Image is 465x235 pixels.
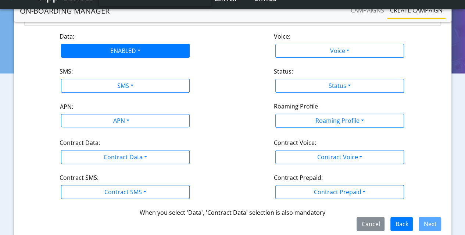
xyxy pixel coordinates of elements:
label: Voice: [274,32,290,41]
label: Data: [60,32,74,41]
button: Cancel [357,217,384,231]
button: Roaming Profile [275,114,404,128]
a: Create campaign [387,3,446,18]
button: Voice [275,44,404,58]
label: Contract SMS: [60,173,99,182]
label: Status: [274,67,293,76]
button: Contract Prepaid [275,185,404,199]
button: Back [390,217,413,231]
button: Contract Voice [275,150,404,164]
label: SMS: [60,67,73,76]
label: Roaming Profile [274,102,318,111]
label: APN: [60,102,73,111]
div: When you select 'Data', 'Contract Data' selection is also mandatory [24,208,441,217]
button: Status [275,79,404,93]
button: SMS [61,79,190,93]
button: ENABLED [61,44,190,58]
a: On-Boarding Manager [20,4,110,18]
label: Contract Data: [60,138,100,147]
label: Contract Prepaid: [274,173,323,182]
div: APN [53,114,189,129]
a: Campaigns [348,3,387,18]
label: Contract Voice: [274,138,316,147]
button: Contract Data [61,150,190,164]
button: Next [419,217,441,231]
button: Contract SMS [61,185,190,199]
